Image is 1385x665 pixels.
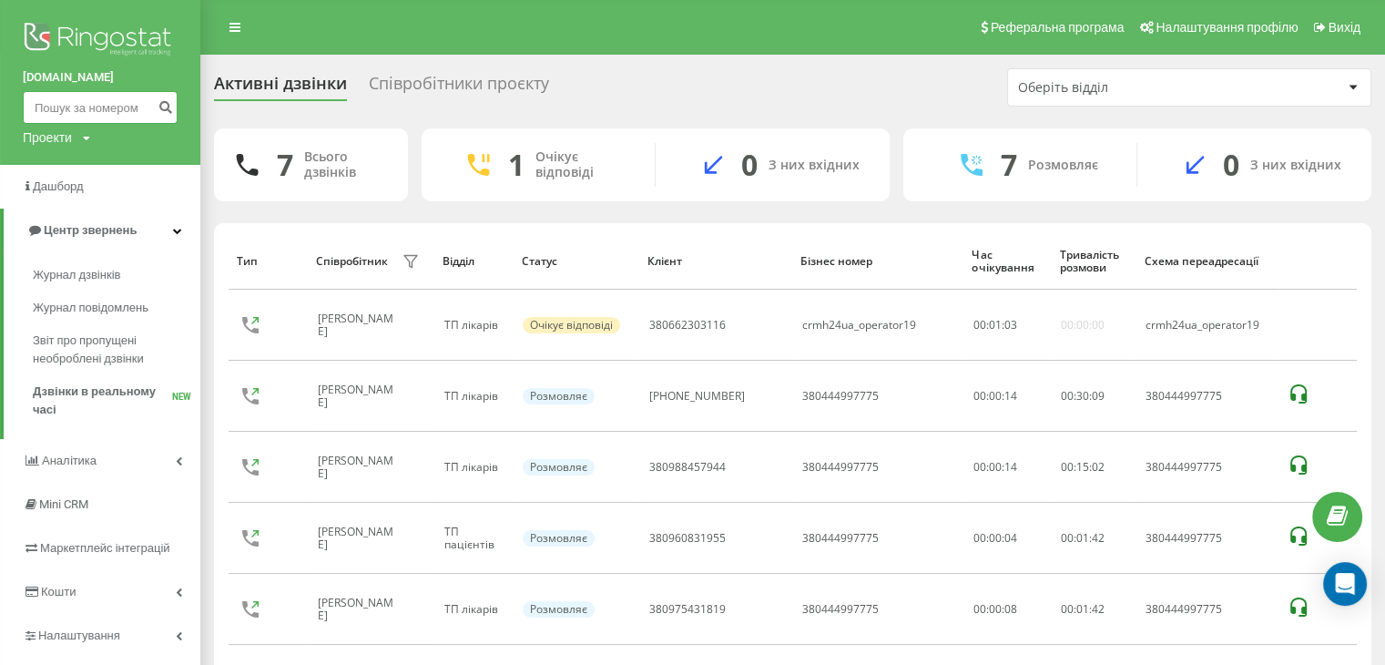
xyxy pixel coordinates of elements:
span: Журнал дзвінків [33,266,120,284]
div: Відділ [443,255,504,268]
span: 02 [1092,459,1105,475]
div: Схема переадресації [1144,255,1268,268]
div: Оберіть відділ [1018,80,1236,96]
span: Аналiтика [42,454,97,467]
div: 380975431819 [649,603,726,616]
div: : : [1061,532,1105,545]
span: Mini CRM [39,497,88,511]
div: Open Intercom Messenger [1323,562,1367,606]
div: Розмовляє [523,601,595,618]
span: 00 [1061,388,1074,404]
span: 03 [1004,317,1017,332]
span: 42 [1092,601,1105,617]
div: [PERSON_NAME] [318,384,398,410]
span: 00 [1061,601,1074,617]
div: 00:00:04 [973,532,1041,545]
div: Бізнес номер [800,255,954,268]
div: ТП лікарів [444,319,504,332]
span: 42 [1092,530,1105,546]
div: Співробітник [316,255,388,268]
div: Тип [237,255,299,268]
div: Очікує відповіді [535,149,627,180]
div: ТП пацієнтів [444,526,504,552]
span: Налаштування [38,629,120,642]
div: Співробітники проєкту [369,74,549,102]
span: Звіт про пропущені необроблені дзвінки [33,332,191,368]
div: Розмовляє [1028,158,1098,173]
div: [PHONE_NUMBER] [649,390,745,403]
a: Журнал повідомлень [33,292,200,324]
span: 01 [1076,530,1089,546]
div: Всього дзвінків [304,149,386,180]
div: crmh24ua_operator19 [1146,319,1268,332]
span: Дзвінки в реальному часі [33,383,172,419]
div: 380988457944 [649,461,726,474]
div: З них вхідних [1250,158,1341,173]
div: 380444997775 [1146,532,1268,545]
div: 380662303116 [649,319,726,332]
span: Центр звернень [44,223,137,237]
div: 00:00:14 [973,461,1041,474]
a: Звіт про пропущені необроблені дзвінки [33,324,200,375]
div: З них вхідних [769,158,860,173]
div: ТП лікарів [444,603,504,616]
div: Клієнт [647,255,783,268]
div: : : [1061,461,1105,474]
div: 380444997775 [802,532,879,545]
span: Дашборд [33,179,84,193]
div: Тривалість розмови [1059,249,1126,275]
input: Пошук за номером [23,91,178,124]
span: 01 [1076,601,1089,617]
div: [PERSON_NAME] [318,526,398,552]
div: Активні дзвінки [214,74,347,102]
div: Статус [522,255,630,268]
span: Вихід [1329,20,1360,35]
div: 00:00:14 [973,390,1041,403]
span: 00 [973,317,986,332]
div: 380444997775 [802,390,879,403]
div: ТП лікарів [444,461,504,474]
div: 00:00:08 [973,603,1041,616]
div: Очікує відповіді [523,317,620,333]
div: Розмовляє [523,459,595,476]
a: Центр звернень [4,209,200,252]
span: Реферальна програма [991,20,1125,35]
div: 380444997775 [802,603,879,616]
div: 380444997775 [1146,390,1268,403]
img: Ringostat logo [23,18,178,64]
span: 00 [1061,530,1074,546]
div: Час очікування [972,249,1042,275]
span: 30 [1076,388,1089,404]
div: [PERSON_NAME] [318,455,398,481]
div: Розмовляє [523,530,595,547]
div: 380444997775 [1146,603,1268,616]
span: 00 [1061,459,1074,475]
div: 380444997775 [802,461,879,474]
div: [PERSON_NAME] [318,312,398,339]
span: Кошти [41,585,76,598]
div: 380960831955 [649,532,726,545]
div: Розмовляє [523,388,595,404]
div: 00:00:00 [1061,319,1105,332]
div: 0 [741,148,758,182]
div: 380444997775 [1146,461,1268,474]
span: 09 [1092,388,1105,404]
div: : : [1061,603,1105,616]
a: Дзвінки в реальному часіNEW [33,375,200,426]
span: 15 [1076,459,1089,475]
span: Налаштування профілю [1156,20,1298,35]
div: 7 [277,148,293,182]
div: 1 [508,148,524,182]
div: : : [973,319,1017,332]
div: Проекти [23,128,72,147]
div: 7 [1001,148,1017,182]
span: 01 [989,317,1002,332]
div: [PERSON_NAME] [318,597,398,623]
a: Журнал дзвінків [33,259,200,292]
div: 0 [1223,148,1239,182]
span: Маркетплейс інтеграцій [40,541,170,555]
div: : : [1061,390,1105,403]
div: ТП лікарів [444,390,504,403]
div: crmh24ua_operator19 [802,319,916,332]
a: [DOMAIN_NAME] [23,68,178,87]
